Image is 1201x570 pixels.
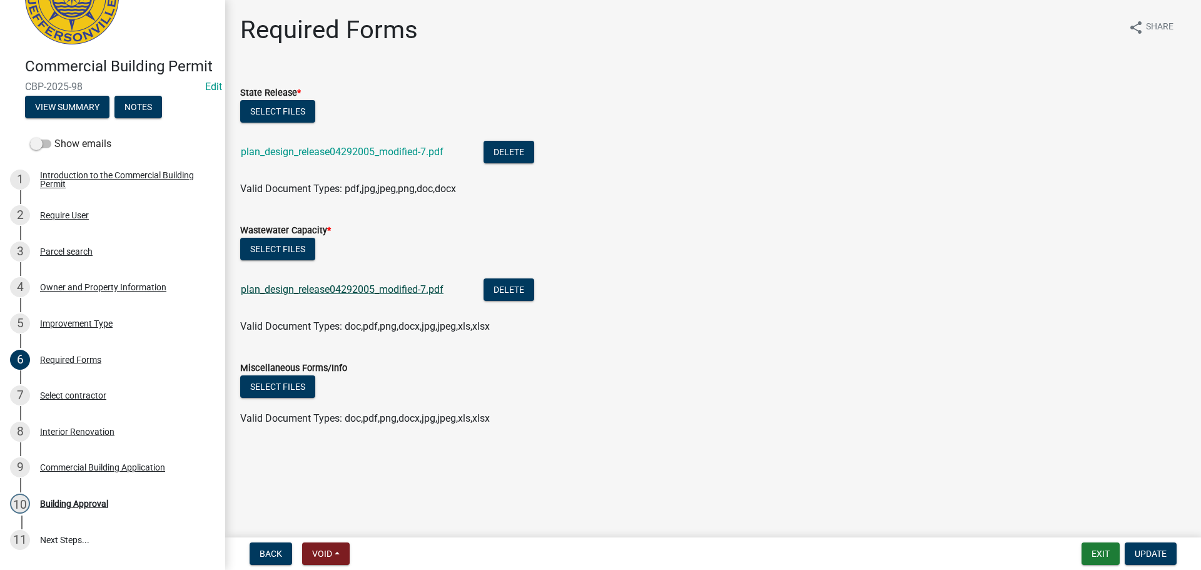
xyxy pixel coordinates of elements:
[40,391,106,400] div: Select contractor
[10,242,30,262] div: 3
[25,81,200,93] span: CBP-2025-98
[25,58,215,76] h4: Commercial Building Permit
[250,542,292,565] button: Back
[312,549,332,559] span: Void
[205,81,222,93] a: Edit
[40,427,114,436] div: Interior Renovation
[302,542,350,565] button: Void
[40,247,93,256] div: Parcel search
[484,285,534,297] wm-modal-confirm: Delete Document
[114,103,162,113] wm-modal-confirm: Notes
[1146,20,1173,35] span: Share
[40,499,108,508] div: Building Approval
[10,494,30,514] div: 10
[1082,542,1120,565] button: Exit
[484,147,534,159] wm-modal-confirm: Delete Document
[10,277,30,297] div: 4
[40,171,205,188] div: Introduction to the Commercial Building Permit
[1128,20,1143,35] i: share
[205,81,222,93] wm-modal-confirm: Edit Application Number
[240,15,418,45] h1: Required Forms
[1125,542,1177,565] button: Update
[240,320,490,332] span: Valid Document Types: doc,pdf,png,docx,jpg,jpeg,xls,xlsx
[240,226,331,235] label: Wastewater Capacity
[10,350,30,370] div: 6
[240,89,301,98] label: State Release
[114,96,162,118] button: Notes
[30,136,111,151] label: Show emails
[10,170,30,190] div: 1
[241,146,443,158] a: plan_design_release04292005_modified-7.pdf
[10,313,30,333] div: 5
[484,141,534,163] button: Delete
[40,355,101,364] div: Required Forms
[240,412,490,424] span: Valid Document Types: doc,pdf,png,docx,jpg,jpeg,xls,xlsx
[40,211,89,220] div: Require User
[40,319,113,328] div: Improvement Type
[10,205,30,225] div: 2
[1135,549,1167,559] span: Update
[40,463,165,472] div: Commercial Building Application
[40,283,166,292] div: Owner and Property Information
[10,422,30,442] div: 8
[260,549,282,559] span: Back
[240,364,347,373] label: Miscellaneous Forms/Info
[240,238,315,260] button: Select files
[25,103,109,113] wm-modal-confirm: Summary
[10,385,30,405] div: 7
[25,96,109,118] button: View Summary
[484,278,534,301] button: Delete
[240,100,315,123] button: Select files
[240,375,315,398] button: Select files
[240,183,456,195] span: Valid Document Types: pdf,jpg,jpeg,png,doc,docx
[1118,15,1183,39] button: shareShare
[10,530,30,550] div: 11
[10,457,30,477] div: 9
[241,283,443,295] a: plan_design_release04292005_modified-7.pdf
